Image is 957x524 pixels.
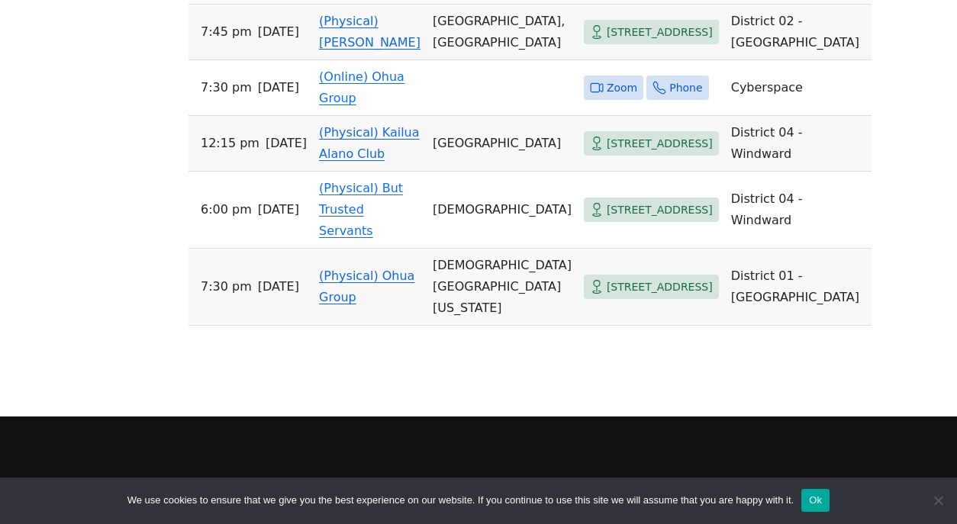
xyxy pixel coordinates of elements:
span: [DATE] [258,21,299,43]
span: [STREET_ADDRESS] [607,134,713,153]
span: [DATE] [258,77,299,98]
span: [DATE] [258,199,299,220]
td: District 01 - [GEOGRAPHIC_DATA] [725,249,872,326]
span: [STREET_ADDRESS] [607,23,713,42]
span: 12:15 PM [201,133,259,154]
a: (Physical) Ohua Group [319,268,414,304]
a: (Physical) But Trusted Servants [319,181,403,238]
td: Cyberspace [725,60,872,116]
a: (Physical) [PERSON_NAME] [319,14,420,50]
span: 6:00 PM [201,199,252,220]
span: [DATE] [258,276,299,297]
span: [STREET_ADDRESS] [607,201,713,220]
h2: Recent Post [643,475,910,497]
span: [STREET_ADDRESS] [607,278,713,297]
td: [DEMOGRAPHIC_DATA] [427,172,578,249]
span: We use cookies to ensure that we give you the best experience on our website. If you continue to ... [127,493,794,508]
td: [DEMOGRAPHIC_DATA][GEOGRAPHIC_DATA][US_STATE] [427,249,578,326]
span: 7:45 PM [201,21,252,43]
span: [DATE] [266,133,307,154]
span: No [930,493,946,508]
td: District 04 - Windward [725,172,872,249]
h2: Contact [345,475,612,497]
h2: About [48,475,315,497]
span: Zoom [607,79,637,98]
td: [GEOGRAPHIC_DATA] [427,116,578,172]
a: (Physical) Kailua Alano Club [319,125,420,161]
span: 7:30 PM [201,276,252,297]
td: [GEOGRAPHIC_DATA], [GEOGRAPHIC_DATA] [427,5,578,60]
td: District 02 - [GEOGRAPHIC_DATA] [725,5,872,60]
td: District 04 - Windward [725,116,872,172]
a: (Online) Ohua Group [319,69,404,105]
span: 7:30 PM [201,77,252,98]
button: Ok [801,489,830,512]
span: Phone [669,79,702,98]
